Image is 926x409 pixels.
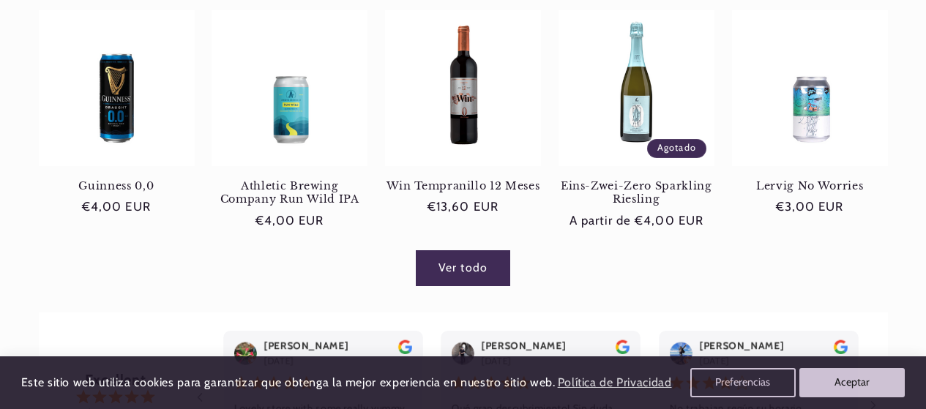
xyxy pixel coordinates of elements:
[833,345,847,357] a: review the reviwers
[690,368,796,397] button: Preferencias
[212,179,367,206] a: Athletic Brewing Company Run Wild IPA
[21,375,556,389] span: Este sitio web utiliza cookies para garantizar que obtenga la mejor experiencia en nuestro sitio ...
[799,368,905,397] button: Aceptar
[669,342,692,364] img: User Image
[264,354,294,369] div: [DATE]
[732,179,888,192] a: Lervig No Worries
[452,342,474,364] img: User Image
[699,338,784,354] div: [PERSON_NAME]
[481,354,511,369] div: [DATE]
[616,345,630,357] a: review the reviwers
[559,179,714,206] a: Eins-Zwei-Zero Sparkling Riesling
[699,354,729,369] div: [DATE]
[385,179,541,192] a: Win Tempranillo 12 Meses
[398,345,412,357] a: review the reviwers
[39,179,195,192] a: Guinness 0,0
[481,338,566,354] div: [PERSON_NAME]
[416,250,510,286] a: Ver todos los productos de la colección Los más vendidos
[264,338,348,354] div: [PERSON_NAME]
[555,370,673,396] a: Política de Privacidad (opens in a new tab)
[234,342,256,364] img: User Image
